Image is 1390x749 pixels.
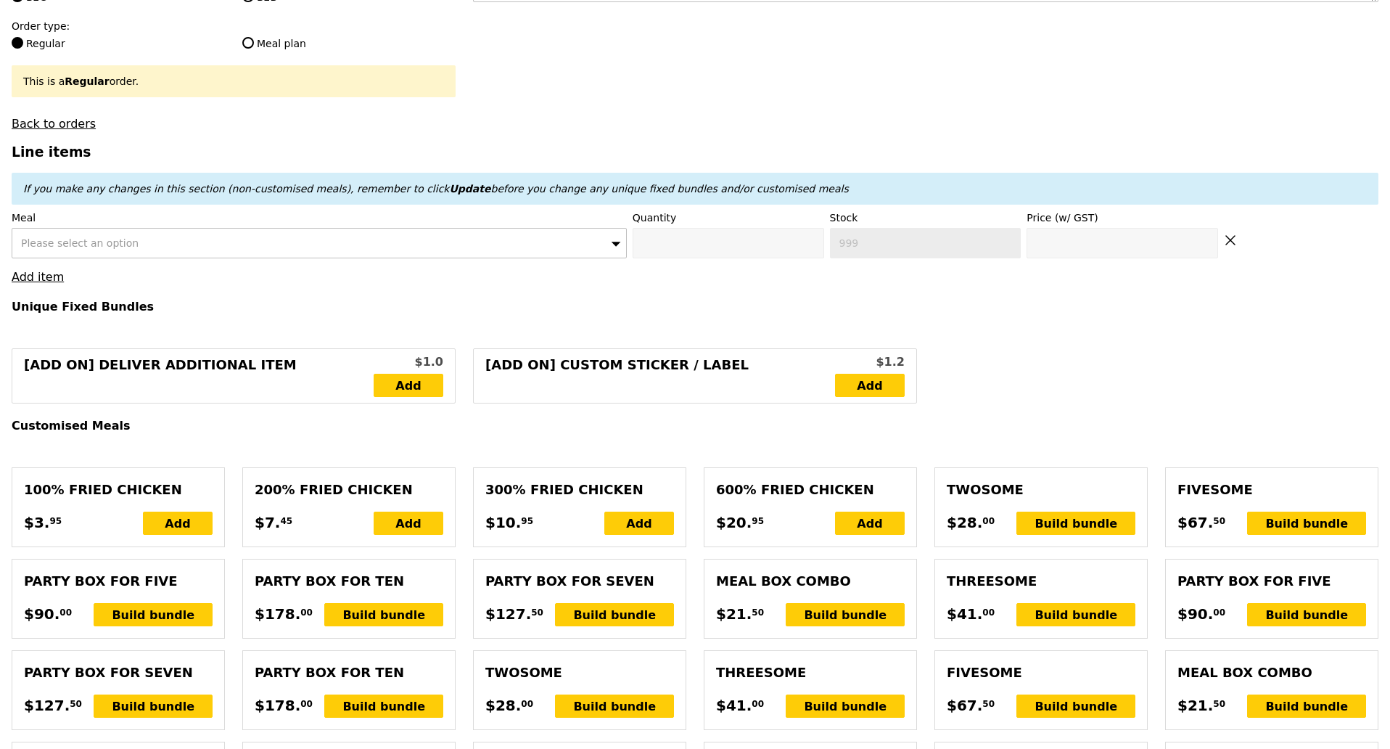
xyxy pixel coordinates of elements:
div: Party Box for Ten [255,571,443,592]
div: $1.0 [374,353,443,371]
span: 00 [300,607,313,618]
div: Build bundle [1247,512,1366,535]
span: $28. [485,695,521,716]
div: Threesome [947,571,1135,592]
div: Party Box for Seven [485,571,674,592]
span: 50 [1213,515,1225,527]
span: 00 [982,607,995,618]
label: Stock [830,210,1021,225]
div: Add [374,512,443,535]
div: Build bundle [1247,695,1366,718]
div: Build bundle [1016,512,1135,535]
b: Regular [65,75,109,87]
span: 00 [300,698,313,710]
div: Fivesome [1177,480,1366,500]
h3: Line items [12,144,1378,160]
div: Threesome [716,663,905,683]
span: 95 [752,515,764,527]
em: If you make any changes in this section (non-customised meals), remember to click before you chan... [23,183,849,195]
span: $127. [485,603,531,625]
div: 100% Fried Chicken [24,480,213,500]
span: 00 [1213,607,1225,618]
span: $41. [716,695,752,716]
span: $10. [485,512,521,533]
span: $7. [255,512,280,533]
div: Party Box for Ten [255,663,443,683]
a: Add item [12,270,64,284]
div: Build bundle [94,695,213,718]
span: $41. [947,603,982,625]
div: Build bundle [1016,603,1135,626]
label: Regular [12,36,225,51]
input: Regular [12,37,23,49]
span: $127. [24,695,70,716]
div: 300% Fried Chicken [485,480,674,500]
span: 50 [531,607,543,618]
span: $67. [1177,512,1213,533]
div: Build bundle [786,603,905,626]
input: Meal plan [242,37,254,49]
label: Meal [12,210,627,225]
div: Party Box for Five [24,571,213,592]
span: $28. [947,512,982,533]
span: 95 [521,515,533,527]
div: Meal Box Combo [716,571,905,592]
div: Party Box for Five [1177,571,1366,592]
span: $90. [1177,603,1213,625]
label: Meal plan [242,36,456,51]
span: $3. [24,512,49,533]
div: Party Box for Seven [24,663,213,683]
a: Add [374,374,443,397]
span: $21. [716,603,752,625]
div: Build bundle [555,603,674,626]
a: Add [835,374,905,397]
div: Build bundle [324,695,443,718]
span: $21. [1177,695,1213,716]
b: Update [449,183,490,195]
div: $1.2 [835,353,905,371]
label: Quantity [633,210,824,225]
div: Build bundle [1016,695,1135,718]
div: Add [604,512,674,535]
span: Please select an option [21,237,139,249]
label: Order type: [12,19,456,33]
div: Fivesome [947,663,1135,683]
span: 50 [982,698,995,710]
div: Twosome [485,663,674,683]
div: Build bundle [1247,603,1366,626]
div: Add [835,512,905,535]
span: $178. [255,695,300,716]
span: 45 [280,515,292,527]
div: [Add on] Custom Sticker / Label [485,355,835,397]
h4: Unique Fixed Bundles [12,300,1378,314]
h4: Customised Meals [12,419,1378,433]
div: This is a order. [23,74,444,89]
div: 600% Fried Chicken [716,480,905,500]
div: Build bundle [786,695,905,718]
div: [Add on] Deliver Additional Item [24,355,374,397]
div: Build bundle [94,603,213,626]
span: 00 [982,515,995,527]
span: 95 [49,515,62,527]
span: 50 [1213,698,1225,710]
span: 00 [521,698,533,710]
div: 200% Fried Chicken [255,480,443,500]
div: Add [143,512,213,535]
div: Meal Box Combo [1177,663,1366,683]
span: $67. [947,695,982,716]
div: Build bundle [324,603,443,626]
span: $20. [716,512,752,533]
div: Build bundle [555,695,674,718]
span: 00 [752,698,764,710]
span: 50 [70,698,82,710]
span: 50 [752,607,764,618]
span: $178. [255,603,300,625]
div: Twosome [947,480,1135,500]
a: Back to orders [12,117,96,131]
span: $90. [24,603,59,625]
label: Price (w/ GST) [1027,210,1218,225]
span: 00 [59,607,72,618]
